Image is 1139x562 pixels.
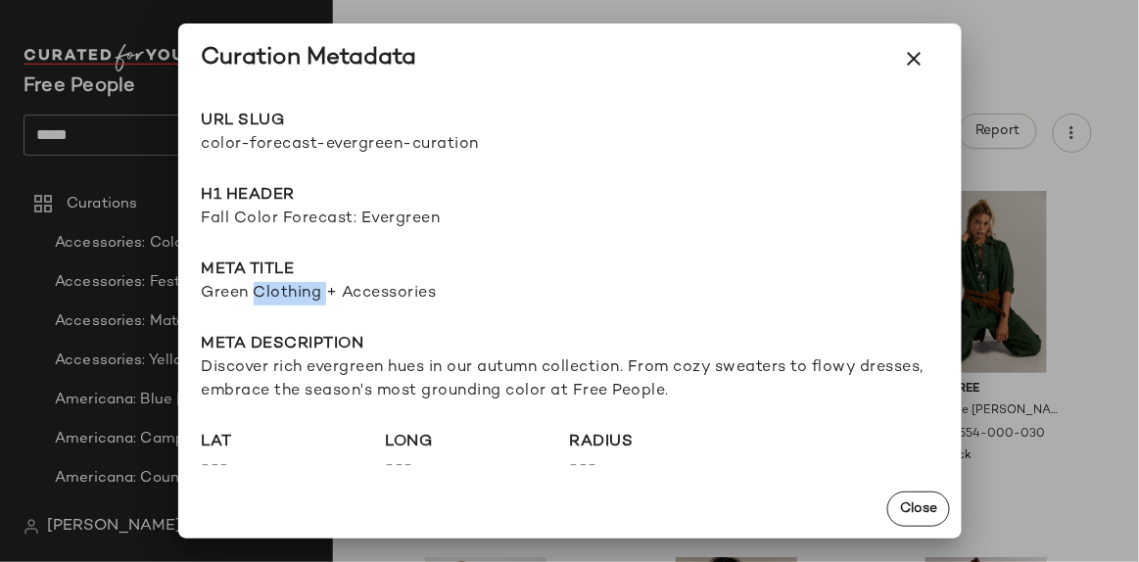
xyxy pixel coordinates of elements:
[202,454,386,478] span: ---
[202,333,938,356] span: Meta description
[202,258,938,282] span: Meta title
[887,492,950,527] button: Close
[202,43,417,74] div: Curation Metadata
[570,431,754,454] span: radius
[202,184,938,208] span: H1 Header
[386,454,570,478] span: ---
[202,110,570,133] span: URL Slug
[202,133,570,157] span: color-forecast-evergreen-curation
[202,282,938,305] span: Green Clothing + Accessories
[202,431,386,454] span: lat
[899,501,937,517] span: Close
[202,208,938,231] span: Fall Color Forecast: Evergreen
[386,431,570,454] span: long
[570,454,754,478] span: ---
[202,356,938,403] span: Discover rich evergreen hues in our autumn collection. From cozy sweaters to flowy dresses, embra...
